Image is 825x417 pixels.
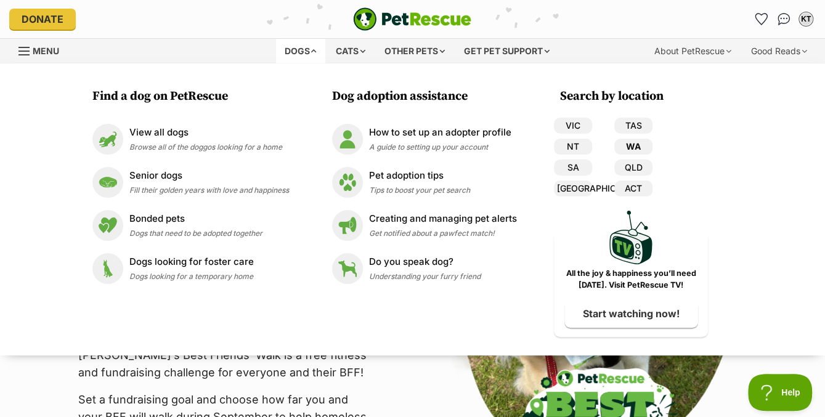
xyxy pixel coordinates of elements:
a: ACT [614,180,652,196]
img: Dogs looking for foster care [92,253,123,284]
a: Donate [9,9,76,30]
a: How to set up an adopter profile How to set up an adopter profile A guide to setting up your account [332,124,517,155]
img: chat-41dd97257d64d25036548639549fe6c8038ab92f7586957e7f3b1b290dea8141.svg [778,13,790,25]
a: Do you speak dog? Do you speak dog? Understanding your furry friend [332,253,517,284]
p: Do you speak dog? [369,255,481,269]
a: Creating and managing pet alerts Creating and managing pet alerts Get notified about a pawfect ma... [332,210,517,241]
img: View all dogs [92,124,123,155]
a: TAS [614,118,652,134]
h3: Dog adoption assistance [332,88,523,105]
h3: Find a dog on PetRescue [92,88,295,105]
a: Pet adoption tips Pet adoption tips Tips to boost your pet search [332,167,517,198]
a: View all dogs View all dogs Browse all of the doggos looking for a home [92,124,289,155]
span: A guide to setting up your account [369,142,488,152]
span: Tips to boost your pet search [369,185,470,195]
a: NT [554,139,592,155]
a: Start watching now! [564,299,698,328]
span: Dogs that need to be adopted together [129,229,262,238]
a: Dogs looking for foster care Dogs looking for foster care Dogs looking for a temporary home [92,253,289,284]
a: Menu [18,39,68,61]
a: WA [614,139,652,155]
img: Senior dogs [92,167,123,198]
a: VIC [554,118,592,134]
img: PetRescue TV logo [609,211,652,264]
a: Senior dogs Senior dogs Fill their golden years with love and happiness [92,167,289,198]
span: Browse all of the doggos looking for a home [129,142,282,152]
span: Get notified about a pawfect match! [369,229,495,238]
span: Fill their golden years with love and happiness [129,185,289,195]
img: logo-e224e6f780fb5917bec1dbf3a21bbac754714ae5b6737aabdf751b685950b380.svg [353,7,471,31]
ul: Account quick links [752,9,816,29]
p: Senior dogs [129,169,289,183]
p: All the joy & happiness you’ll need [DATE]. Visit PetRescue TV! [563,268,699,291]
div: Dogs [276,39,325,63]
div: About PetRescue [646,39,740,63]
div: Good Reads [742,39,816,63]
div: Other pets [376,39,453,63]
a: Conversations [774,9,794,29]
div: Cats [327,39,374,63]
h3: Search by location [560,88,708,105]
p: Pet adoption tips [369,169,470,183]
a: [GEOGRAPHIC_DATA] [554,180,592,196]
img: How to set up an adopter profile [332,124,363,155]
button: My account [796,9,816,29]
a: Favourites [752,9,771,29]
img: Bonded pets [92,210,123,241]
img: Do you speak dog? [332,253,363,284]
a: QLD [614,160,652,176]
a: PetRescue [353,7,471,31]
iframe: Help Scout Beacon - Open [748,374,813,411]
a: SA [554,160,592,176]
p: View all dogs [129,126,282,140]
a: Bonded pets Bonded pets Dogs that need to be adopted together [92,210,289,241]
span: Understanding your furry friend [369,272,481,281]
span: Menu [33,46,59,56]
img: Pet adoption tips [332,167,363,198]
p: [PERSON_NAME]’s Best Friends' Walk is a free fitness and fundraising challenge for everyone and t... [78,347,374,381]
div: KT [800,13,812,25]
img: Creating and managing pet alerts [332,210,363,241]
p: Dogs looking for foster care [129,255,254,269]
p: Bonded pets [129,212,262,226]
div: Get pet support [455,39,558,63]
p: Creating and managing pet alerts [369,212,517,226]
p: How to set up an adopter profile [369,126,511,140]
span: Dogs looking for a temporary home [129,272,253,281]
